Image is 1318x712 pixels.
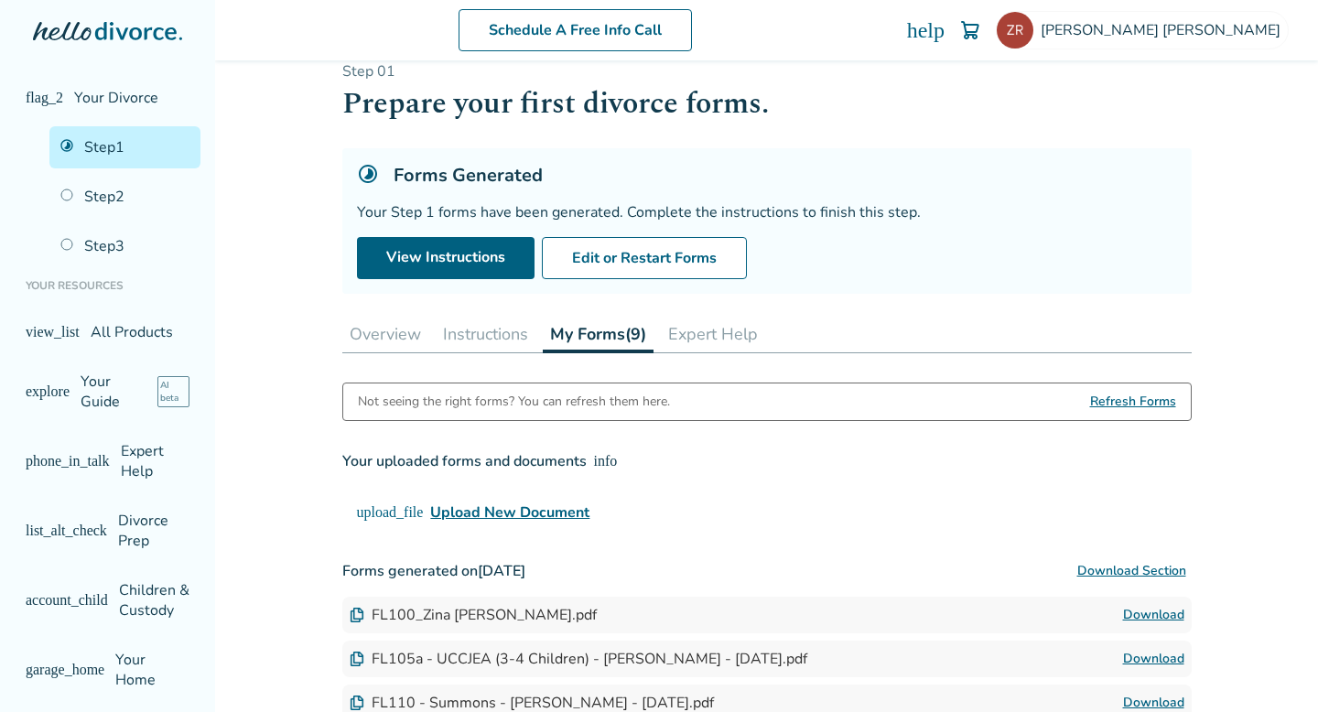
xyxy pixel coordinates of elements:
button: Instructions [436,316,535,352]
h3: Forms generated on [DATE] [342,553,1192,589]
span: [PERSON_NAME] [PERSON_NAME] [1041,20,1288,40]
img: zrhee@yahoo.com [997,12,1033,49]
a: view_listAll Products [15,311,200,353]
div: Your uploaded forms and documents [342,450,618,472]
h1: Prepare your first divorce forms. [342,81,1192,126]
span: phone_in_talk [26,454,110,469]
span: garage_home [26,663,104,677]
div: Not seeing the right forms? You can refresh them here. [358,383,670,420]
span: explore [26,384,70,399]
span: Refresh Forms [1090,383,1176,420]
button: Download Section [1072,553,1192,589]
span: info [594,454,618,469]
a: Step2 [49,176,200,218]
img: Document [350,608,364,622]
div: FL100_Zina [PERSON_NAME].pdf [350,605,597,625]
img: Cart [959,19,981,41]
a: Step1 [49,126,200,168]
a: Download [1123,604,1184,626]
a: Schedule A Free Info Call [459,9,692,51]
button: Overview [342,316,428,352]
img: Document [350,696,364,710]
span: account_child [26,593,108,608]
span: Your Divorce [74,88,158,108]
span: view_list [26,325,80,340]
a: phone_in_talkExpert Help [15,430,200,492]
a: Step3 [49,225,200,267]
iframe: Chat Widget [1226,624,1318,712]
a: View Instructions [357,237,535,279]
span: upload_file [357,505,424,520]
span: flag_2 [26,91,63,105]
span: list_alt_check [26,523,107,538]
div: FL105a - UCCJEA (3-4 Children) - [PERSON_NAME] - [DATE].pdf [350,649,807,669]
button: Edit or Restart Forms [542,237,747,279]
a: flag_2Your Divorce [15,77,200,119]
a: garage_homeYour Home [15,639,200,701]
a: Download [1123,648,1184,670]
a: exploreYour GuideAI beta [15,361,200,423]
img: Document [350,652,364,666]
div: Your Step 1 forms have been generated. Complete the instructions to finish this step. [357,202,1177,222]
h5: Forms Generated [394,163,543,188]
a: list_alt_checkDivorce Prep [15,500,200,562]
button: Expert Help [661,316,765,352]
li: Your Resources [15,267,200,304]
button: My Forms(9) [543,316,654,353]
span: Upload New Document [430,502,589,523]
span: AI beta [157,376,190,407]
a: help [907,19,945,41]
a: account_childChildren & Custody [15,569,200,631]
p: Step 0 1 [342,61,1192,81]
